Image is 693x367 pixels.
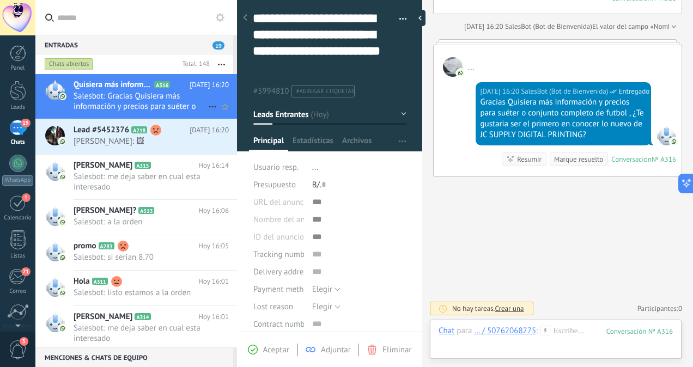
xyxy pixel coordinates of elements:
[296,88,354,95] span: #agregar etiquetas
[312,302,332,312] span: Elegir
[35,200,237,235] a: [PERSON_NAME]? A313 Hoy 16:06 Salesbot: a la orden
[35,306,237,351] a: [PERSON_NAME] A314 Hoy 16:01 Salesbot: me deja saber en cual esta interesado
[210,54,233,74] button: Más
[35,119,237,154] a: Lead #5452376 A218 [DATE] 16:20 [PERSON_NAME]: 🖼
[178,59,210,70] div: Total: 148
[131,126,147,133] span: A218
[35,155,237,199] a: [PERSON_NAME] A315 Hoy 16:14 Salesbot: me deja saber en cual esta interesado
[2,65,34,72] div: Panel
[198,241,229,252] span: Hoy 16:05
[263,345,289,355] span: Aceptar
[253,298,304,315] div: Lost reason
[342,136,372,151] span: Archivos
[253,250,312,259] span: Tracking number
[452,304,524,313] div: No hay tareas.
[312,176,406,193] div: B/.
[464,21,505,32] div: [DATE] 16:20
[253,303,293,311] span: Lost reason
[611,155,652,164] div: Conversación
[481,86,521,97] div: [DATE] 16:20
[74,136,208,146] span: [PERSON_NAME]: 🖼
[35,271,237,305] a: Hola A311 Hoy 16:01 Salesbot: listo estamos a la orden
[536,326,538,337] span: :
[592,21,681,32] span: El valor del campo «Nombre»
[22,193,31,202] span: 1
[198,276,229,287] span: Hoy 16:01
[443,57,463,77] span: ...
[35,235,237,270] a: promo A283 Hoy 16:05 Salesbot: si serian 8.70
[554,154,603,164] div: Marque resuelto
[253,158,304,176] div: Usuario resp.
[135,162,150,169] span: A315
[35,347,233,367] div: Menciones & Chats de equipo
[74,252,208,262] span: Salesbot: si serian 8.70
[21,267,31,276] span: 71
[74,241,96,252] span: promo
[74,125,129,136] span: Lead #5452376
[45,58,93,71] div: Chats abiertos
[253,263,304,280] div: Delivery address
[74,276,90,287] span: Hola
[198,311,229,322] span: Hoy 16:01
[35,74,237,119] a: Quisiera más información y precios para suéter o conjunto completo de futbol A316 [DATE] 16:20 Sa...
[253,136,284,151] span: Principal
[59,289,66,297] img: com.amocrm.amocrmwa.svg
[59,173,66,181] img: com.amocrm.amocrmwa.svg
[253,162,299,173] span: Usuario resp.
[415,10,425,26] div: Ocultar
[253,198,345,206] span: URL del anuncio de TikTok
[74,91,208,112] span: Salesbot: Gracias Quisiera más información y precios para suéter o conjunto completo de futbol , ...
[505,22,592,31] span: SalesBot (Bot de Bienvenida)
[21,119,30,127] span: 19
[253,246,304,263] div: Tracking number
[212,41,224,50] span: 19
[2,288,34,295] div: Correo
[678,304,682,313] span: 0
[135,313,150,320] span: A314
[198,205,229,216] span: Hoy 16:06
[74,288,208,298] span: Salesbot: listo estamos a la orden
[253,228,304,246] div: ID del anuncio de TikTok
[74,79,152,90] span: Quisiera más información y precios para suéter o conjunto completo de futbol
[253,193,304,211] div: URL del anuncio de TikTok
[312,280,341,298] button: Elegir
[92,278,108,285] span: A311
[74,217,208,227] span: Salesbot: a la orden
[2,175,33,186] div: WhatsApp
[382,345,411,355] span: Eliminar
[468,62,475,72] span: ...
[457,326,472,337] span: para
[652,155,676,164] div: № A316
[74,172,208,192] span: Salesbot: me deja saber en cual esta interesado
[2,139,34,146] div: Chats
[312,298,341,315] button: Elegir
[59,93,66,100] img: com.amocrm.amocrmwa.svg
[253,211,304,228] div: Nombre del anuncio de TikTok
[74,205,136,216] span: [PERSON_NAME]?
[618,86,649,97] span: Entregado
[20,337,28,346] span: 3
[293,136,333,151] span: Estadísticas
[312,284,332,295] span: Elegir
[59,254,66,261] img: com.amocrm.amocrmwa.svg
[190,125,229,136] span: [DATE] 16:20
[457,69,464,77] img: com.amocrm.amocrmwa.svg
[253,176,304,193] div: Presupuesto
[154,81,170,88] span: A316
[312,162,319,173] span: ...
[253,268,311,276] span: Delivery address
[190,79,229,90] span: [DATE] 16:20
[253,315,304,333] div: Contract number
[253,180,296,190] span: Presupuesto
[253,216,359,224] span: Nombre del anuncio de TikTok
[74,160,132,171] span: [PERSON_NAME]
[2,215,34,222] div: Calendario
[253,280,304,298] div: Payment method
[521,86,608,97] span: SalesBot (Bot de Bienvenida)
[517,154,542,164] div: Resumir
[59,325,66,332] img: com.amocrm.amocrmwa.svg
[74,311,132,322] span: [PERSON_NAME]
[495,304,524,313] span: Crear una
[138,207,154,214] span: A313
[35,35,233,54] div: Entradas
